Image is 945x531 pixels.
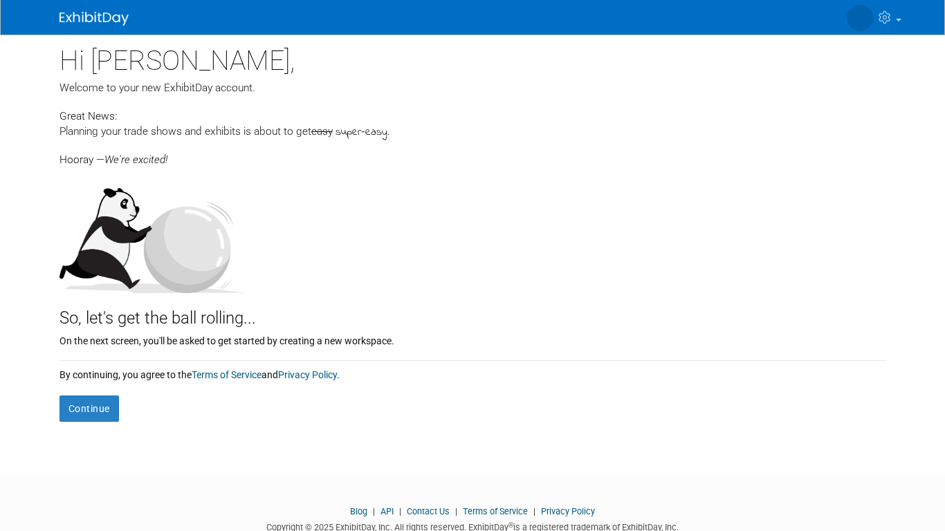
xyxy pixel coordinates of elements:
a: Terms of Service [463,506,528,516]
span: We're excited! [104,153,167,166]
span: | [452,506,461,516]
span: | [369,506,378,516]
a: Privacy Policy [278,369,337,380]
img: Scarlett Deckard [847,5,873,31]
span: easy [311,125,333,138]
a: Contact Us [407,506,450,516]
button: Continue [59,395,119,422]
span: super-easy [336,124,387,140]
div: Welcome to your new ExhibitDay account. [59,80,886,95]
a: Blog [350,506,367,516]
sup: ® [508,521,513,529]
div: Hooray — [59,140,886,167]
div: On the next screen, you'll be asked to get started by creating a new workspace. [59,330,886,348]
a: Privacy Policy [541,506,595,516]
img: Let's get the ball rolling [59,174,246,293]
span: | [530,506,539,516]
div: Great News: [59,108,886,124]
div: So, let's get the ball rolling... [59,293,886,330]
div: By continuing, you agree to the and . [59,361,886,382]
img: ExhibitDay [59,12,129,26]
span: | [396,506,405,516]
div: Planning your trade shows and exhibits is about to get . [59,124,886,140]
a: Terms of Service [192,369,262,380]
div: Hi [PERSON_NAME], [59,35,886,80]
a: API [380,506,394,516]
